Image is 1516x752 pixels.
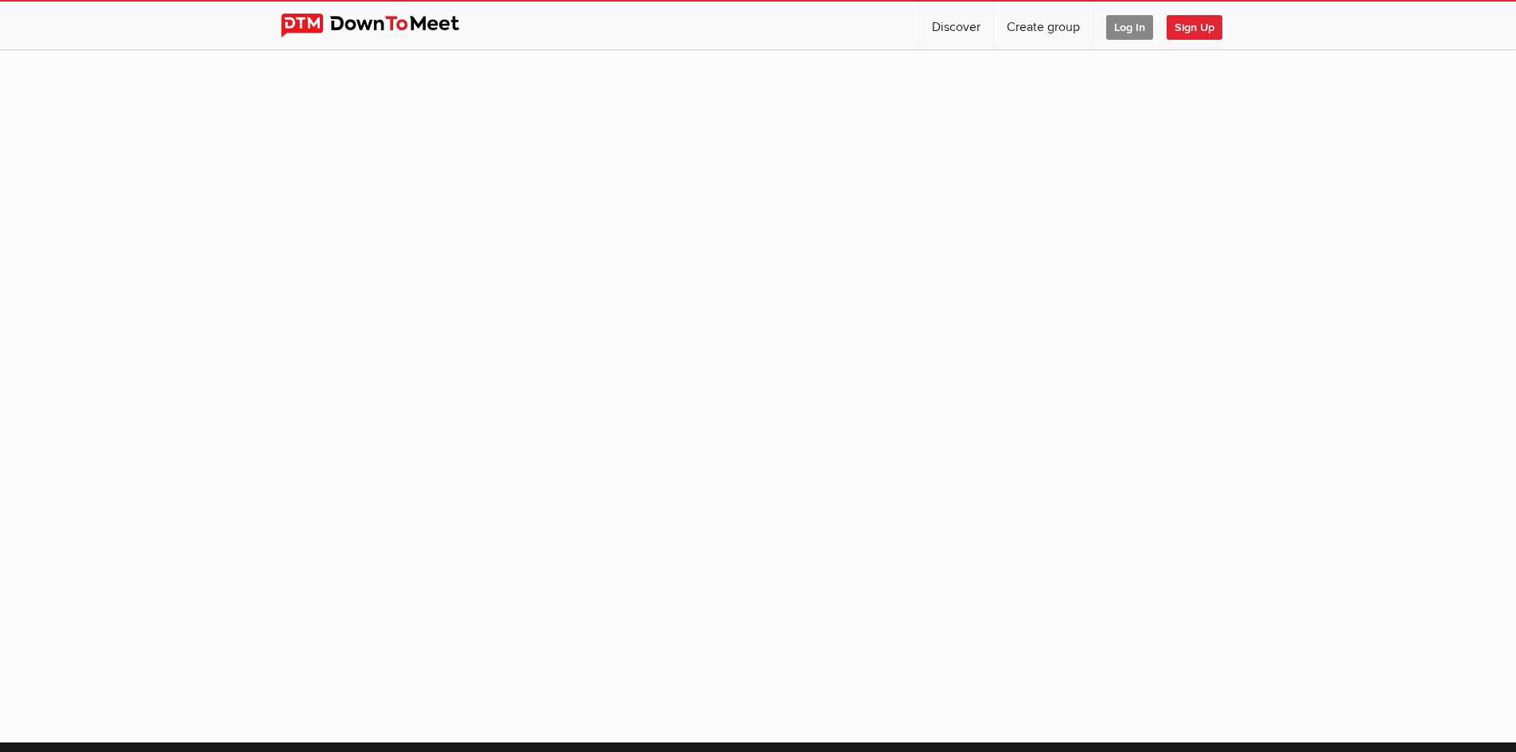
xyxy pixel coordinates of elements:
a: Sign Up [1167,2,1235,49]
span: Log In [1106,15,1153,40]
a: Create group [994,2,1093,49]
img: DownToMeet [281,14,484,37]
a: Log In [1093,2,1166,49]
a: Discover [919,2,993,49]
span: Sign Up [1167,15,1222,40]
